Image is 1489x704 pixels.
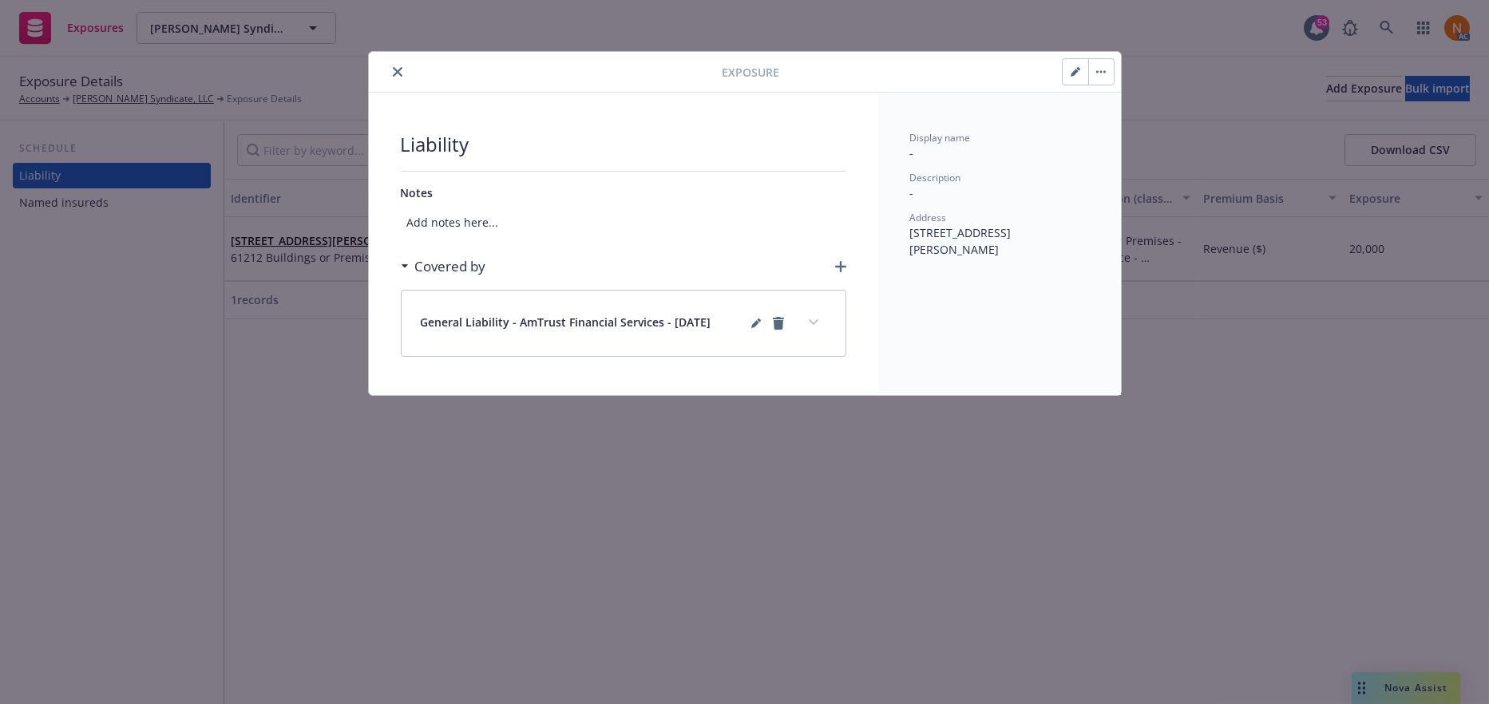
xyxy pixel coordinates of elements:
[421,314,711,333] span: General Liability - AmTrust Financial Services - [DATE]
[910,131,971,144] span: Display name
[910,225,1012,257] span: [STREET_ADDRESS][PERSON_NAME]
[801,310,826,335] button: expand content
[401,131,846,158] span: Liability
[401,185,434,200] span: Notes
[401,208,846,237] span: Add notes here...
[910,171,961,184] span: Description
[910,145,914,160] span: -
[769,314,788,333] a: remove
[401,256,486,277] div: Covered by
[723,64,780,81] span: Exposure
[388,62,407,81] button: close
[910,211,947,224] span: Address
[402,291,845,356] div: General Liability - AmTrust Financial Services - [DATE]editPencilremoveexpand content
[746,314,766,333] a: editPencil
[910,185,914,200] span: -
[415,256,486,277] h3: Covered by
